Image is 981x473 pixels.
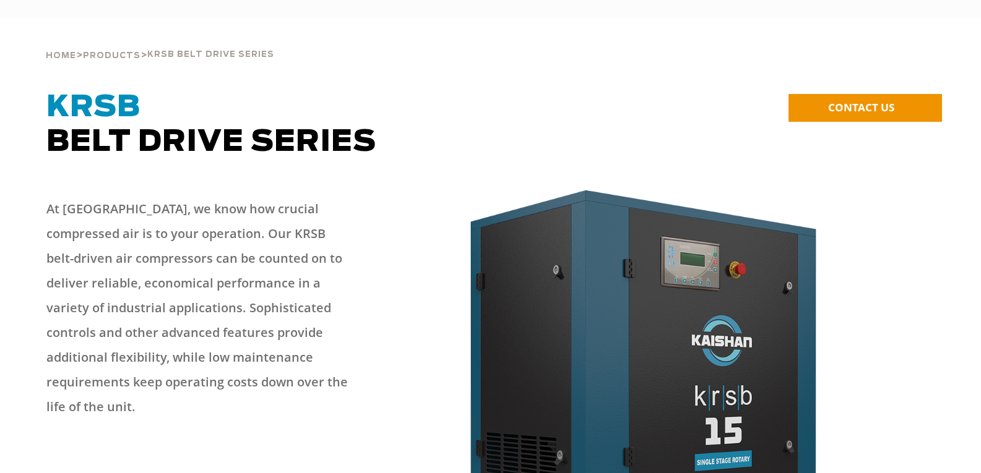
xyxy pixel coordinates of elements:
span: CONTACT US [828,100,894,114]
a: Products [83,49,140,61]
span: Belt Drive Series [46,93,376,157]
p: At [GEOGRAPHIC_DATA], we know how crucial compressed air is to your operation. Our KRSB belt-driv... [46,197,350,419]
span: KRSB [46,93,140,122]
div: > > [46,19,274,66]
a: Home [46,49,76,61]
span: Home [46,52,76,60]
span: Products [83,52,140,60]
span: krsb belt drive series [147,51,274,59]
a: CONTACT US [789,94,942,122]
